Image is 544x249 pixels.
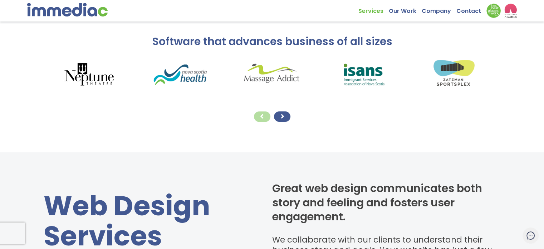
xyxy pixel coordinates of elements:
[317,56,408,93] img: isansLogo.png
[152,34,392,49] span: Software that advances business of all sizes
[27,3,108,16] img: immediac
[456,4,486,15] a: Contact
[389,4,422,15] a: Our Work
[408,56,500,93] img: sportsplexLogo.png
[135,56,226,93] img: nsHealthLogo.png
[504,4,517,18] img: logo2_wea_nobg.webp
[272,181,495,224] h2: Great web design communicates both story and feeling and fosters user engagement.
[486,4,501,18] img: Down
[226,56,317,93] img: massageAddictLogo.png
[44,56,135,93] img: neptuneLogo.png
[358,4,389,15] a: Services
[422,4,456,15] a: Company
